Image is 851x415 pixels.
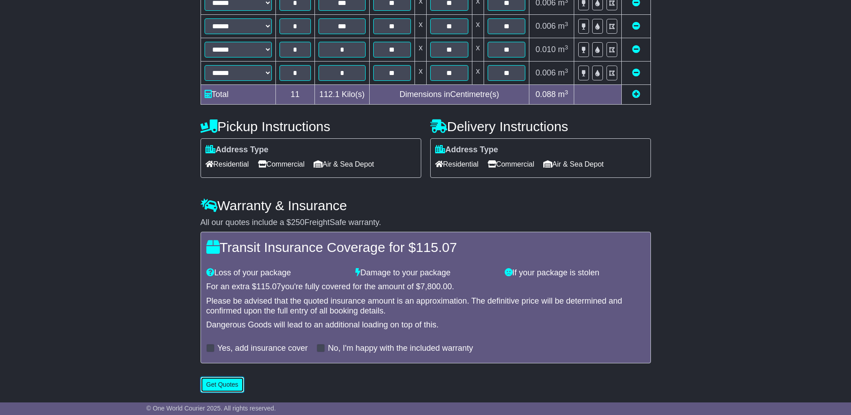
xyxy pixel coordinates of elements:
[314,85,369,105] td: Kilo(s)
[488,157,534,171] span: Commercial
[558,22,568,31] span: m
[500,268,650,278] div: If your package is stolen
[291,218,305,227] span: 250
[258,157,305,171] span: Commercial
[415,15,427,38] td: x
[536,45,556,54] span: 0.010
[146,405,276,412] span: © One World Courier 2025. All rights reserved.
[435,145,498,155] label: Address Type
[632,90,640,99] a: Add new item
[558,90,568,99] span: m
[565,44,568,51] sup: 3
[201,218,651,228] div: All our quotes include a $ FreightSafe warranty.
[415,38,427,62] td: x
[369,85,529,105] td: Dimensions in Centimetre(s)
[415,62,427,85] td: x
[416,240,457,255] span: 115.07
[206,320,645,330] div: Dangerous Goods will lead to an additional loading on top of this.
[202,268,351,278] div: Loss of your package
[201,85,275,105] td: Total
[314,157,374,171] span: Air & Sea Depot
[201,377,244,393] button: Get Quotes
[536,90,556,99] span: 0.088
[206,240,645,255] h4: Transit Insurance Coverage for $
[319,90,340,99] span: 112.1
[565,67,568,74] sup: 3
[632,45,640,54] a: Remove this item
[558,45,568,54] span: m
[435,157,479,171] span: Residential
[543,157,604,171] span: Air & Sea Depot
[206,296,645,316] div: Please be advised that the quoted insurance amount is an approximation. The definitive price will...
[536,68,556,77] span: 0.006
[420,282,452,291] span: 7,800.00
[536,22,556,31] span: 0.006
[632,22,640,31] a: Remove this item
[205,145,269,155] label: Address Type
[472,38,484,62] td: x
[205,157,249,171] span: Residential
[218,344,308,353] label: Yes, add insurance cover
[206,282,645,292] div: For an extra $ you're fully covered for the amount of $ .
[472,15,484,38] td: x
[472,62,484,85] td: x
[201,119,421,134] h4: Pickup Instructions
[257,282,281,291] span: 115.07
[351,268,500,278] div: Damage to your package
[430,119,651,134] h4: Delivery Instructions
[201,198,651,213] h4: Warranty & Insurance
[565,89,568,96] sup: 3
[565,21,568,27] sup: 3
[275,85,314,105] td: 11
[328,344,473,353] label: No, I'm happy with the included warranty
[558,68,568,77] span: m
[632,68,640,77] a: Remove this item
